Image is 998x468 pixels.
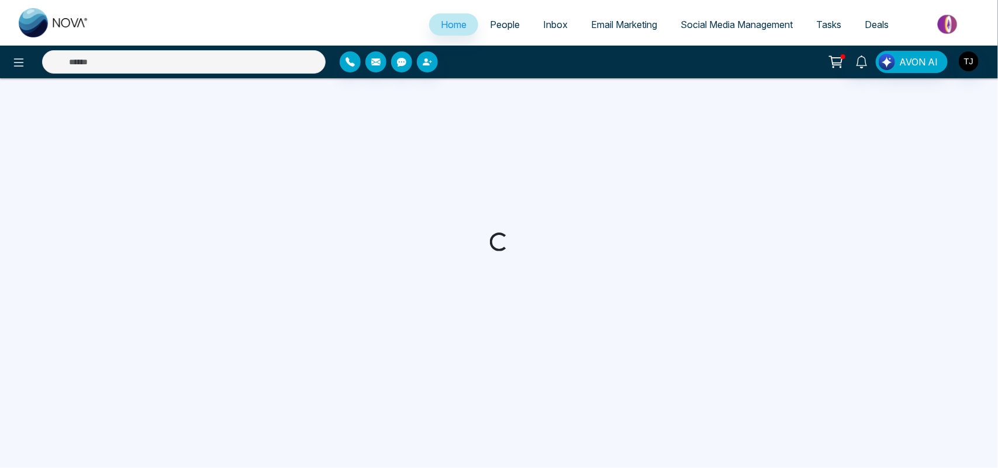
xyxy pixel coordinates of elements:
[543,19,568,30] span: Inbox
[478,13,531,36] a: People
[579,13,669,36] a: Email Marketing
[906,11,991,37] img: Market-place.gif
[876,51,948,73] button: AVON AI
[899,55,938,69] span: AVON AI
[853,13,900,36] a: Deals
[879,54,895,70] img: Lead Flow
[19,8,89,37] img: Nova CRM Logo
[804,13,853,36] a: Tasks
[816,19,841,30] span: Tasks
[959,51,979,71] img: User Avatar
[490,19,520,30] span: People
[429,13,478,36] a: Home
[865,19,889,30] span: Deals
[591,19,657,30] span: Email Marketing
[531,13,579,36] a: Inbox
[681,19,793,30] span: Social Media Management
[669,13,804,36] a: Social Media Management
[441,19,467,30] span: Home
